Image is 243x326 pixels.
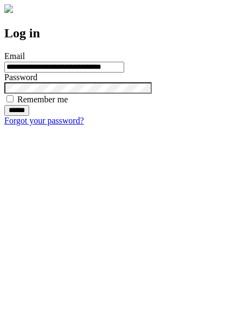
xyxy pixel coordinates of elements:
[17,95,68,104] label: Remember me
[4,116,84,125] a: Forgot your password?
[4,4,13,13] img: logo-4e3dc11c47720685a147b03b5a06dd966a58ff35d612b21f08c02c0306f2b779.png
[4,26,239,41] h2: Log in
[4,73,37,82] label: Password
[4,51,25,61] label: Email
